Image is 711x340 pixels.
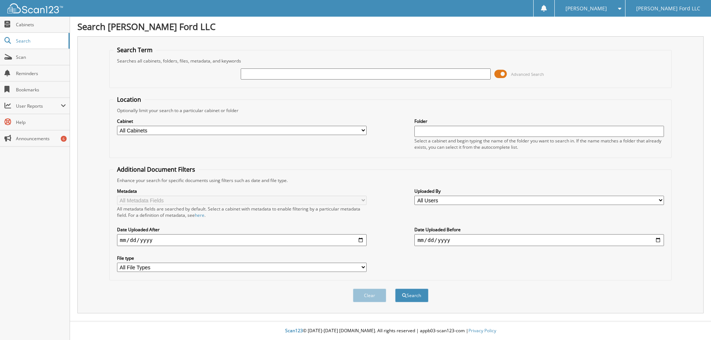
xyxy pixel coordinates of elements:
h1: Search [PERSON_NAME] Ford LLC [77,20,704,33]
label: Date Uploaded After [117,226,367,233]
div: © [DATE]-[DATE] [DOMAIN_NAME]. All rights reserved | appb03-scan123-com | [70,322,711,340]
div: Searches all cabinets, folders, files, metadata, and keywords [113,58,668,64]
label: File type [117,255,367,261]
label: Date Uploaded Before [414,226,664,233]
span: Advanced Search [511,71,544,77]
label: Uploaded By [414,188,664,194]
span: Scan123 [285,327,303,334]
div: Optionally limit your search to a particular cabinet or folder [113,107,668,114]
div: Enhance your search for specific documents using filters such as date and file type. [113,177,668,184]
label: Folder [414,118,664,124]
label: Metadata [117,188,367,194]
span: Reminders [16,70,66,77]
button: Search [395,289,428,302]
label: Cabinet [117,118,367,124]
span: Scan [16,54,66,60]
div: 6 [61,136,67,142]
span: Bookmarks [16,87,66,93]
legend: Location [113,95,145,104]
a: Privacy Policy [468,327,496,334]
img: scan123-logo-white.svg [7,3,63,13]
span: User Reports [16,103,61,109]
a: here [195,212,204,218]
span: [PERSON_NAME] Ford LLC [636,6,700,11]
div: All metadata fields are searched by default. Select a cabinet with metadata to enable filtering b... [117,206,367,218]
legend: Search Term [113,46,156,54]
span: Search [16,38,65,44]
span: [PERSON_NAME] [565,6,607,11]
span: Announcements [16,135,66,142]
span: Cabinets [16,21,66,28]
legend: Additional Document Filters [113,165,199,174]
input: end [414,234,664,246]
span: Help [16,119,66,125]
button: Clear [353,289,386,302]
input: start [117,234,367,246]
div: Select a cabinet and begin typing the name of the folder you want to search in. If the name match... [414,138,664,150]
